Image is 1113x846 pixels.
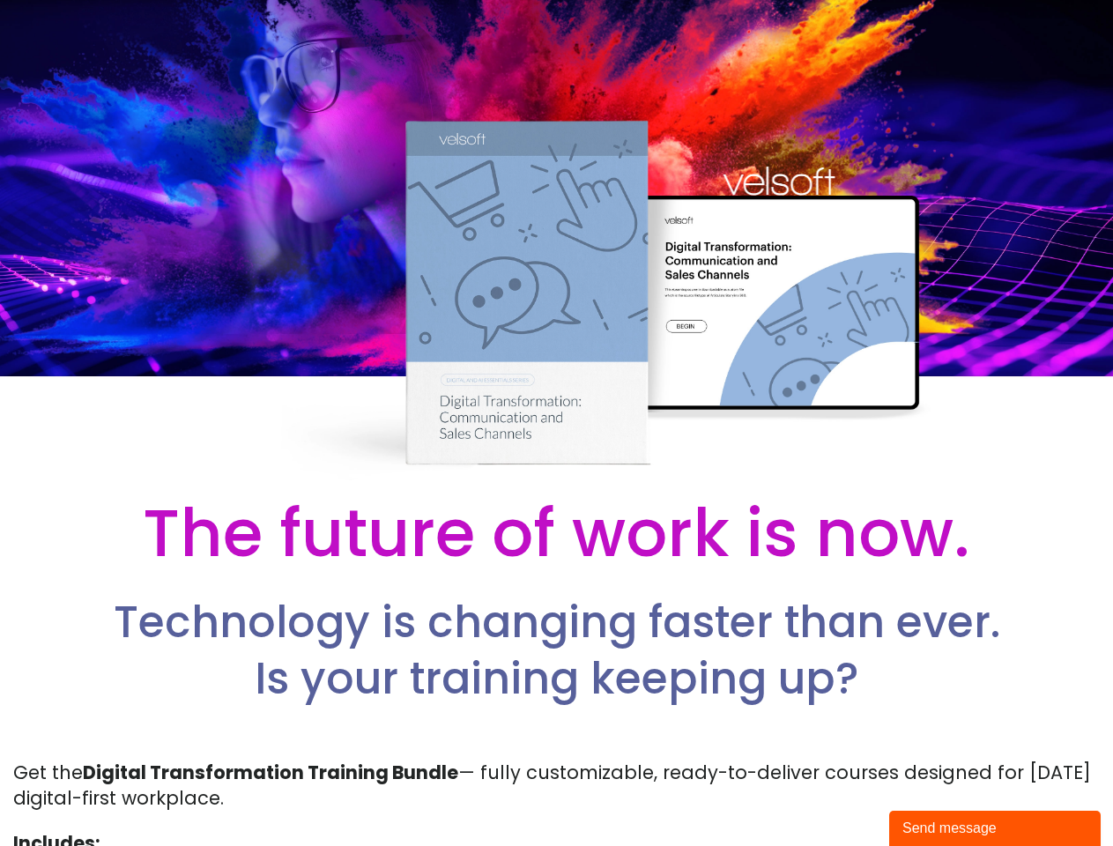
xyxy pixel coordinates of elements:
h2: The future of work is now. [56,491,1057,575]
strong: Digital Transformation Training Bundle [83,760,458,785]
p: Get the — fully customizable, ready-to-deliver courses designed for [DATE] digital-first workplace. [13,760,1100,812]
iframe: chat widget [889,807,1104,846]
h2: Technology is changing faster than ever. Is your training keeping up? [56,595,1056,707]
